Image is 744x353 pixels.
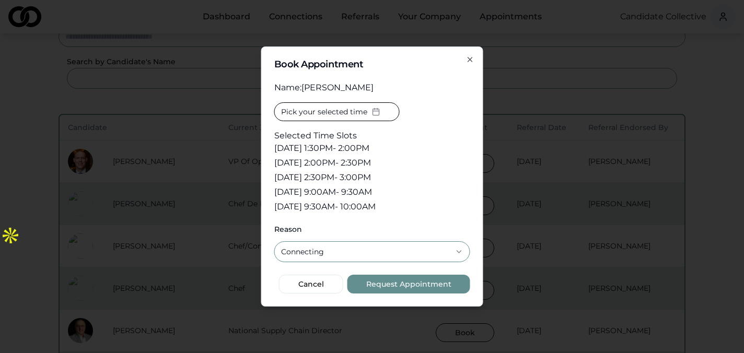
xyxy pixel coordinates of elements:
[281,107,367,117] span: Pick your selected time
[274,81,470,94] div: Name: [PERSON_NAME]
[274,186,400,198] li: [DATE] 9:00AM - 9:30AM
[274,215,400,228] li: [DATE] 10:00AM - 10:30AM
[274,102,400,121] button: Pick your selected time
[279,275,343,293] button: Cancel
[274,226,470,233] label: Reason
[274,201,400,213] li: [DATE] 9:30AM - 10:00AM
[274,130,400,142] h3: Selected Time Slots
[274,142,400,155] li: [DATE] 1:30PM - 2:00PM
[347,275,470,293] button: Request Appointment
[274,171,400,184] li: [DATE] 2:30PM - 3:00PM
[274,60,470,69] h2: Book Appointment
[274,157,400,169] li: [DATE] 2:00PM - 2:30PM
